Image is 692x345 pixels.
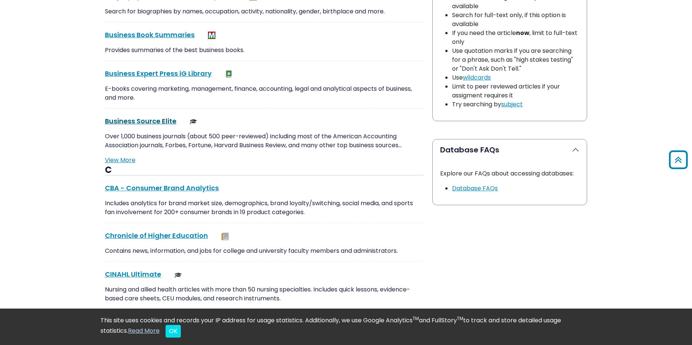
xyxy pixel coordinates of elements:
li: Use [452,73,579,82]
a: subject [501,100,523,109]
p: Search for biographies by names, occupation, activity, nationality, gender, birthplace and more. [105,7,423,16]
li: Limit to peer reviewed articles if your assigment requires it [452,82,579,100]
p: Over 1,000 business journals (about 500 peer-reviewed) including most of the American Accounting ... [105,132,423,150]
img: Scholarly or Peer Reviewed [190,118,197,125]
a: wildcards [463,73,491,82]
button: Database FAQs [433,139,587,160]
div: This site uses cookies and records your IP address for usage statistics. Additionally, we use Goo... [100,316,592,338]
p: Nursing and allied health articles with more than 50 nursing specialties. Includes quick lessons,... [105,285,423,303]
button: Close [166,325,181,338]
a: Back to Top [666,154,690,166]
p: Provides summaries of the best business books. [105,46,423,55]
li: If you need the article , limit to full-text only [452,29,579,46]
img: MeL (Michigan electronic Library) [208,32,215,39]
p: E-books covering marketing, management, finance, accounting, legal and analytical aspects of busi... [105,84,423,102]
li: Use quotation marks if you are searching for a phrase, such as "high stakes testing" or "Don't As... [452,46,579,73]
a: CINAHL Ultimate [105,270,161,279]
a: Business Book Summaries [105,30,195,39]
li: Search for full-text only, if this option is available [452,11,579,29]
img: e-Book [225,70,233,78]
a: Link opens in new window [452,184,498,193]
img: Newspapers [221,233,229,240]
a: Chronicle of Higher Education [105,231,208,240]
a: CBA - Consumer Brand Analytics [105,183,219,193]
sup: TM [413,315,419,322]
img: Scholarly or Peer Reviewed [174,271,182,279]
a: Business Source Elite [105,116,176,126]
strong: now [516,29,529,37]
p: Explore our FAQs about accessing databases: [440,169,579,178]
p: Contains news, information, and jobs for college and university faculty members and administrators. [105,246,423,255]
a: Business Expert Press iG Library [105,69,212,78]
h3: C [105,165,423,176]
a: View More [105,156,135,164]
a: Read More [128,326,160,335]
sup: TM [457,315,463,322]
p: Includes analytics for brand market size, demographics, brand loyalty/switching, social media, an... [105,199,423,217]
li: Try searching by [452,100,579,109]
